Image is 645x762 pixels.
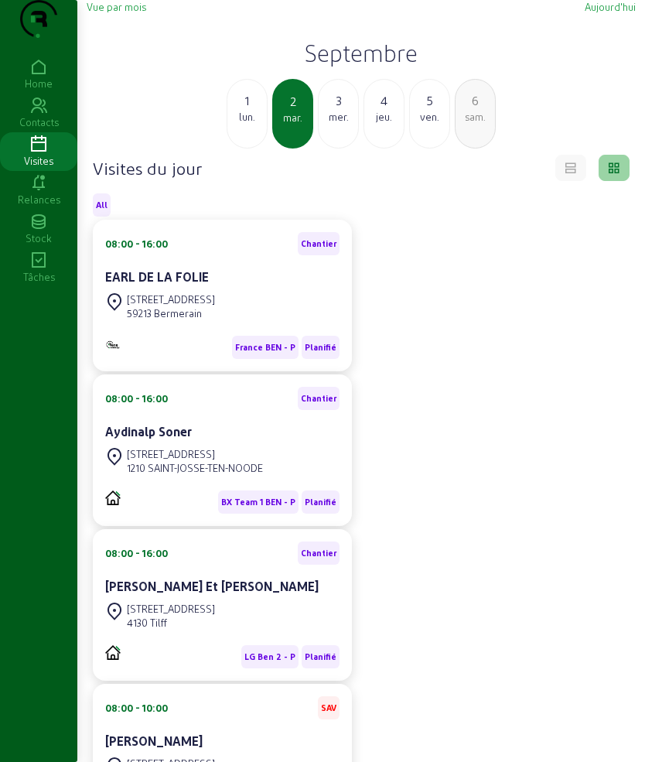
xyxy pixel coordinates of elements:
[105,237,168,251] div: 08:00 - 16:00
[274,92,312,111] div: 2
[227,91,267,110] div: 1
[105,733,203,748] cam-card-title: [PERSON_NAME]
[221,497,295,507] span: BX Team 1 BEN - P
[105,645,121,660] img: PVELEC
[585,1,636,12] span: Aujourd'hui
[305,342,336,353] span: Planifié
[127,292,215,306] div: [STREET_ADDRESS]
[105,579,319,593] cam-card-title: [PERSON_NAME] Et [PERSON_NAME]
[96,200,107,210] span: All
[105,424,192,439] cam-card-title: Aydinalp Soner
[301,238,336,249] span: Chantier
[319,91,358,110] div: 3
[274,111,312,125] div: mar.
[410,91,449,110] div: 5
[364,91,404,110] div: 4
[364,110,404,124] div: jeu.
[301,548,336,559] span: Chantier
[105,490,121,505] img: PVELEC
[127,602,215,616] div: [STREET_ADDRESS]
[235,342,295,353] span: France BEN - P
[105,269,209,284] cam-card-title: EARL DE LA FOLIE
[305,651,336,662] span: Planifié
[105,391,168,405] div: 08:00 - 16:00
[319,110,358,124] div: mer.
[127,447,263,461] div: [STREET_ADDRESS]
[105,701,168,715] div: 08:00 - 10:00
[301,393,336,404] span: Chantier
[456,110,495,124] div: sam.
[105,546,168,560] div: 08:00 - 16:00
[321,702,336,713] span: SAV
[105,340,121,350] img: B2B - PVELEC
[305,497,336,507] span: Planifié
[87,39,636,67] h2: Septembre
[87,1,146,12] span: Vue par mois
[93,157,202,179] h4: Visites du jour
[410,110,449,124] div: ven.
[127,306,215,320] div: 59213 Bermerain
[244,651,295,662] span: LG Ben 2 - P
[127,616,215,630] div: 4130 Tilff
[127,461,263,475] div: 1210 SAINT-JOSSE-TEN-NOODE
[456,91,495,110] div: 6
[227,110,267,124] div: lun.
